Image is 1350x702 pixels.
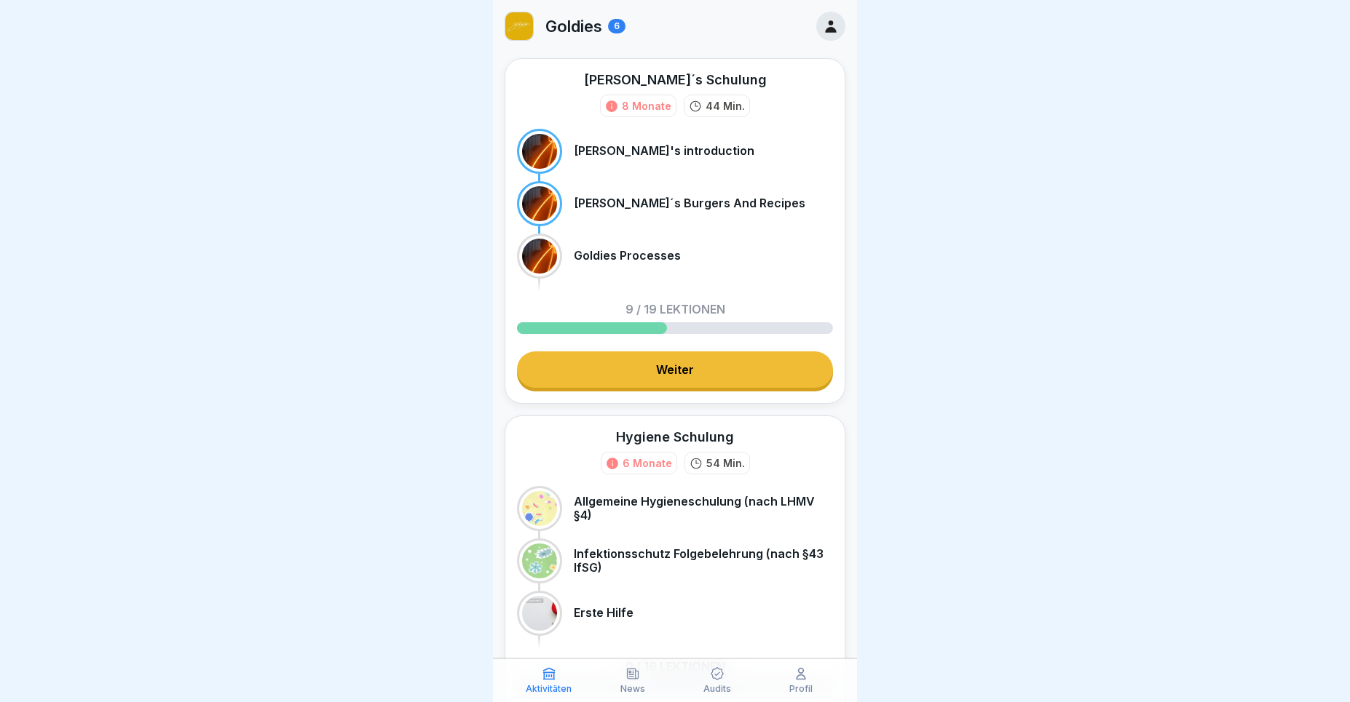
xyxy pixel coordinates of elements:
[623,455,672,471] div: 6 Monate
[620,684,645,694] p: News
[703,684,731,694] p: Audits
[789,684,813,694] p: Profil
[517,351,833,388] a: Weiter
[545,17,602,36] p: Goldies
[706,98,745,113] p: 44 Min.
[706,455,745,471] p: 54 Min.
[574,547,833,575] p: Infektionsschutz Folgebelehrung (nach §43 IfSG)
[622,98,671,113] div: 8 Monate
[584,71,767,89] div: [PERSON_NAME]´s Schulung
[574,249,681,263] p: Goldies Processes
[625,303,725,315] p: 9 / 19 Lektionen
[608,19,625,33] div: 6
[574,196,805,210] p: [PERSON_NAME]´s Burgers And Recipes
[574,606,633,620] p: Erste Hilfe
[574,144,754,158] p: [PERSON_NAME]'s introduction
[526,684,572,694] p: Aktivitäten
[574,495,833,522] p: Allgemeine Hygieneschulung (nach LHMV §4)
[505,12,533,40] img: ebmwi866ydgloau9wqyjvut2.png
[616,428,734,446] div: Hygiene Schulung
